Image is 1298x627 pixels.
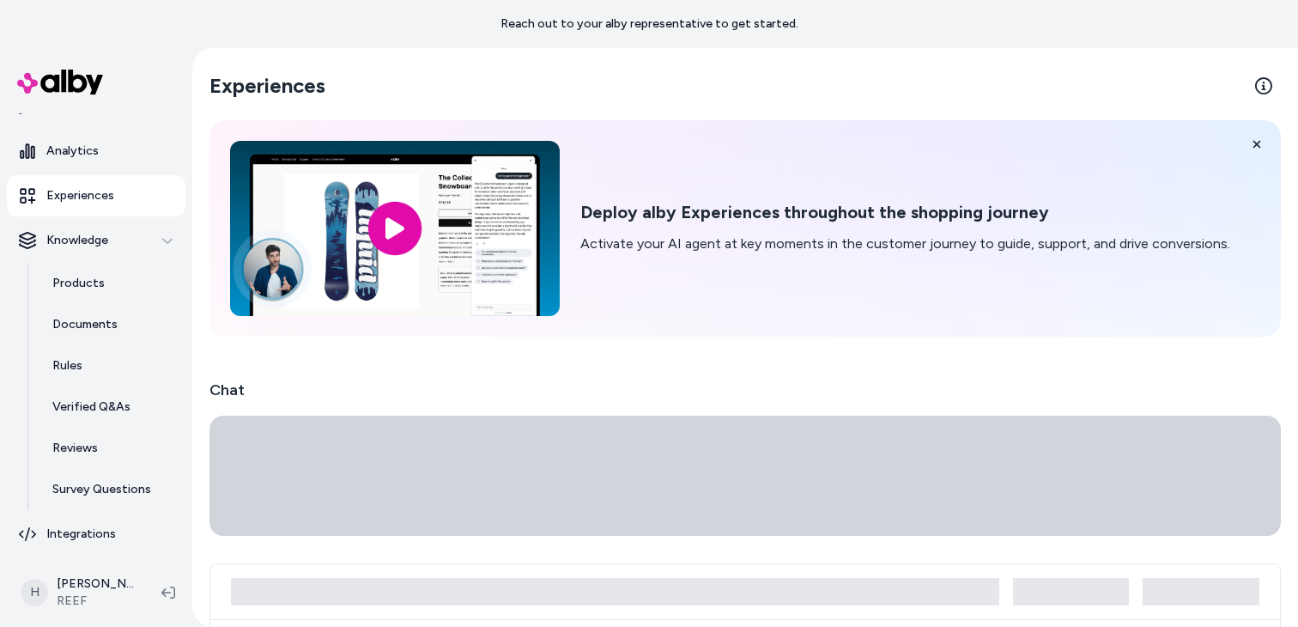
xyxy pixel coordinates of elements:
p: Integrations [46,526,116,543]
a: Verified Q&As [35,387,185,428]
p: Verified Q&As [52,399,130,416]
a: Reviews [35,428,185,469]
p: Reach out to your alby representative to get started. [500,15,798,33]
p: Survey Questions [52,481,151,498]
h2: Chat [209,378,1281,402]
span: REEF [57,593,134,610]
a: Analytics [7,131,185,172]
p: [PERSON_NAME] [57,575,134,593]
img: alby Logo [17,70,103,94]
a: Experiences [7,175,185,216]
p: Documents [52,316,118,333]
p: Knowledge [46,232,108,249]
a: Products [35,263,185,304]
h2: Experiences [209,72,325,100]
span: H [21,579,48,606]
p: Experiences [46,187,114,204]
p: Reviews [52,440,98,457]
p: Analytics [46,143,99,160]
p: Rules [52,357,82,374]
a: Integrations [7,514,185,555]
button: H[PERSON_NAME]REEF [10,565,148,620]
a: Survey Questions [35,469,185,510]
a: Rules [35,345,185,387]
p: Products [52,275,105,292]
p: Activate your AI agent at key moments in the customer journey to guide, support, and drive conver... [580,234,1230,254]
button: Knowledge [7,220,185,261]
a: Documents [35,304,185,345]
h2: Deploy alby Experiences throughout the shopping journey [580,202,1230,223]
